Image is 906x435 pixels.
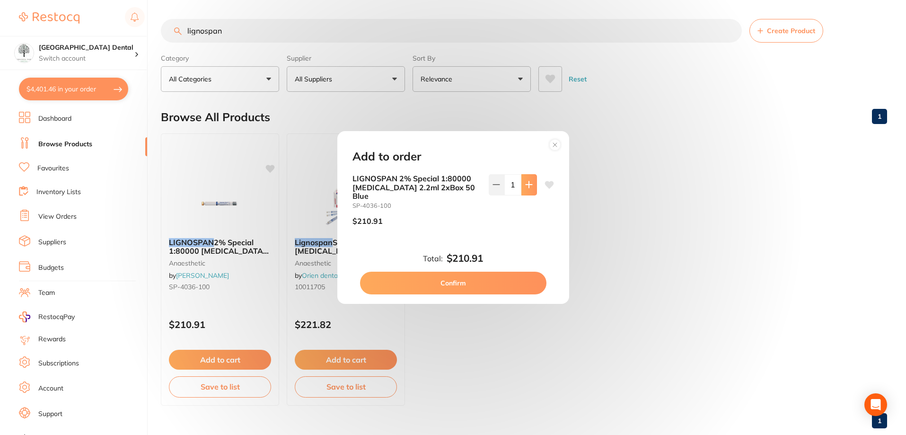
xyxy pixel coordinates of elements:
[352,217,383,225] p: $210.91
[352,174,481,200] b: LIGNOSPAN 2% Special 1:80000 [MEDICAL_DATA] 2.2ml 2xBox 50 Blue
[360,272,546,294] button: Confirm
[352,150,421,163] h2: Add to order
[352,202,481,209] small: SP-4036-100
[447,253,483,264] b: $210.91
[864,393,887,416] div: Open Intercom Messenger
[423,254,443,263] label: Total:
